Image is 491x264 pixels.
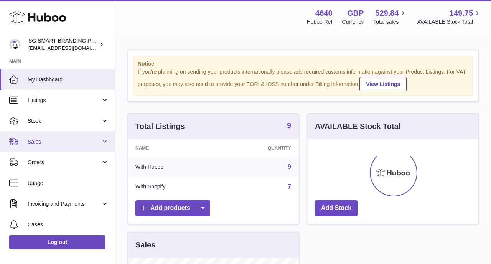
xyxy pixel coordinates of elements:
[315,8,333,18] strong: 4640
[9,39,21,50] img: uktopsmileshipping@gmail.com
[347,8,364,18] strong: GBP
[138,68,468,91] div: If you're planning on sending your products internationally please add required customs informati...
[128,139,220,157] th: Name
[9,235,105,249] a: Log out
[135,200,210,216] a: Add products
[28,200,101,208] span: Invoicing and Payments
[138,60,468,68] strong: Notice
[417,18,482,26] span: AVAILABLE Stock Total
[373,8,407,26] a: 529.84 Total sales
[28,159,101,166] span: Orders
[128,157,220,177] td: With Huboo
[287,122,291,131] a: 9
[315,200,358,216] a: Add Stock
[342,18,364,26] div: Currency
[359,77,407,91] a: View Listings
[287,122,291,129] strong: 9
[417,8,482,26] a: 149.75 AVAILABLE Stock Total
[28,37,97,52] div: SG SMART BRANDING PTE. LTD.
[220,139,299,157] th: Quantity
[28,45,113,51] span: [EMAIL_ADDRESS][DOMAIN_NAME]
[288,183,291,190] a: 7
[288,163,291,170] a: 9
[28,180,109,187] span: Usage
[128,177,220,197] td: With Shopify
[28,76,109,83] span: My Dashboard
[450,8,473,18] span: 149.75
[315,121,400,132] h3: AVAILABLE Stock Total
[28,138,101,145] span: Sales
[375,8,399,18] span: 529.84
[373,18,407,26] span: Total sales
[28,117,101,125] span: Stock
[28,97,101,104] span: Listings
[28,221,109,228] span: Cases
[307,18,333,26] div: Huboo Ref
[135,121,185,132] h3: Total Listings
[135,240,155,250] h3: Sales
